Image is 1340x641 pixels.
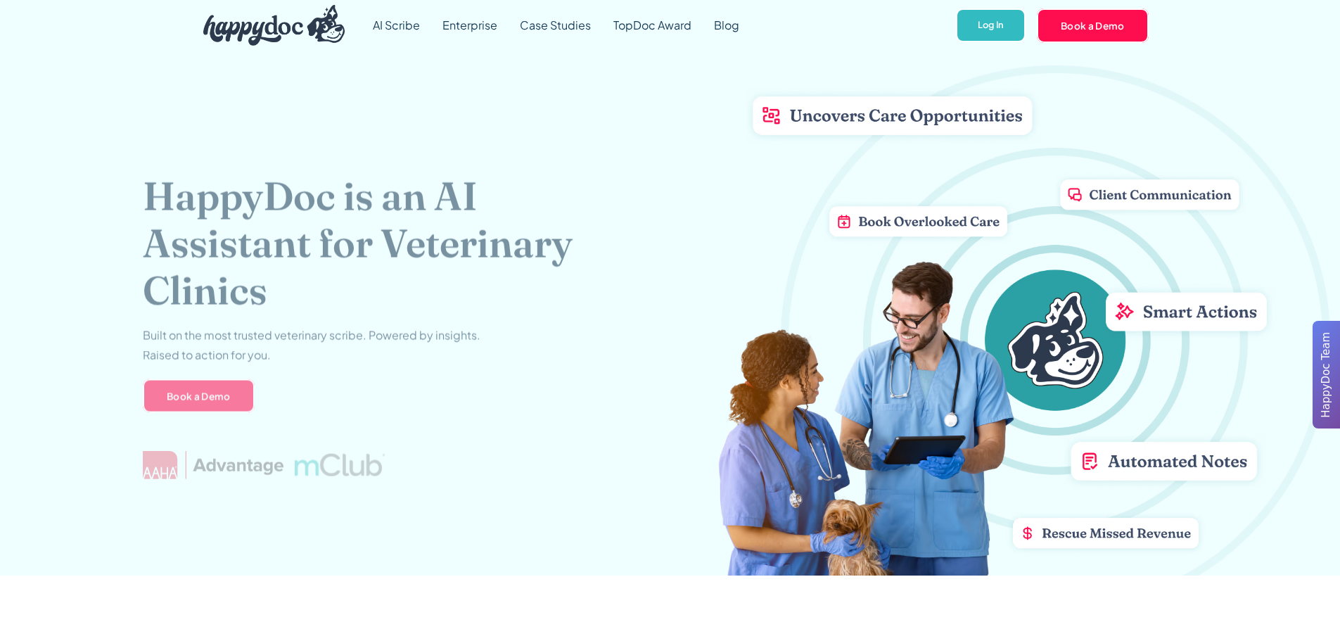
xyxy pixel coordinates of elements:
[956,8,1026,43] a: Log In
[294,453,384,476] img: mclub logo
[143,325,480,364] p: Built on the most trusted veterinary scribe. Powered by insights. Raised to action for you.
[203,5,345,46] img: HappyDoc Logo: A happy dog with his ear up, listening.
[143,379,255,413] a: Book a Demo
[143,172,618,315] h1: HappyDoc is an AI Assistant for Veterinary Clinics
[1037,8,1149,42] a: Book a Demo
[143,450,283,478] img: AAHA Advantage logo
[192,1,345,49] a: home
